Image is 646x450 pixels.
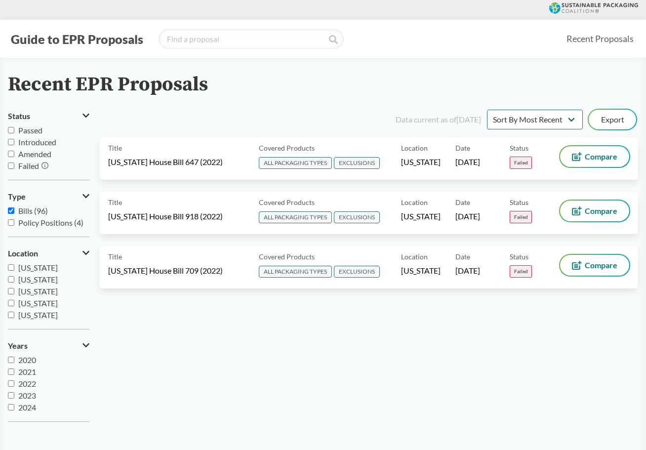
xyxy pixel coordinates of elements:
span: Title [108,143,122,153]
span: [US_STATE] House Bill 918 (2022) [108,211,223,222]
input: [US_STATE] [8,288,14,294]
span: Status [510,143,528,153]
span: [US_STATE] [18,310,58,320]
span: Compare [585,153,617,161]
span: [DATE] [455,265,480,276]
span: Date [455,143,470,153]
input: 2023 [8,392,14,399]
span: [US_STATE] [18,263,58,272]
span: ALL PACKAGING TYPES [259,266,332,278]
input: 2024 [8,404,14,410]
span: Status [510,197,528,207]
span: ALL PACKAGING TYPES [259,157,332,169]
span: EXCLUSIONS [334,266,380,278]
span: [US_STATE] House Bill 647 (2022) [108,157,223,167]
button: Compare [560,146,629,167]
input: [US_STATE] [8,264,14,271]
input: 2020 [8,357,14,363]
input: Passed [8,127,14,133]
span: [US_STATE] House Bill 709 (2022) [108,265,223,276]
span: [DATE] [455,211,480,222]
span: 2023 [18,391,36,400]
input: Find a proposal [159,29,344,49]
input: 2022 [8,380,14,387]
span: Date [455,197,470,207]
span: 2024 [18,403,36,412]
span: EXCLUSIONS [334,211,380,223]
span: Amended [18,149,51,159]
span: Compare [585,207,617,215]
span: Title [108,251,122,262]
span: Failed [18,161,39,170]
span: Status [8,112,30,121]
span: [US_STATE] [401,211,441,222]
div: Data current as of [DATE] [396,114,481,125]
button: Location [8,245,89,262]
span: [DATE] [455,157,480,167]
input: Failed [8,163,14,169]
span: Status [510,251,528,262]
span: 2021 [18,367,36,376]
button: Years [8,337,89,354]
span: Covered Products [259,143,315,153]
span: Location [401,143,428,153]
span: Failed [510,265,532,278]
h2: Recent EPR Proposals [8,74,208,96]
span: Location [401,251,428,262]
span: Failed [510,211,532,223]
span: Covered Products [259,197,315,207]
button: Status [8,108,89,124]
span: Covered Products [259,251,315,262]
input: Amended [8,151,14,157]
input: [US_STATE] [8,300,14,306]
span: 2022 [18,379,36,388]
button: Export [589,110,636,129]
a: Recent Proposals [562,28,638,50]
button: Compare [560,255,629,276]
input: [US_STATE] [8,276,14,283]
span: Compare [585,261,617,269]
input: Bills (96) [8,207,14,214]
span: [US_STATE] [401,265,441,276]
input: Introduced [8,139,14,145]
button: Guide to EPR Proposals [8,31,146,47]
span: [US_STATE] [401,157,441,167]
button: Type [8,188,89,205]
input: 2021 [8,368,14,375]
span: Date [455,251,470,262]
span: Years [8,341,28,350]
span: Title [108,197,122,207]
span: EXCLUSIONS [334,157,380,169]
span: Type [8,192,26,201]
input: Policy Positions (4) [8,219,14,226]
span: [US_STATE] [18,286,58,296]
span: Failed [510,157,532,169]
button: Compare [560,201,629,221]
span: Bills (96) [18,206,48,215]
span: [US_STATE] [18,275,58,284]
span: ALL PACKAGING TYPES [259,211,332,223]
span: 2020 [18,355,36,365]
input: [US_STATE] [8,312,14,318]
span: Location [8,249,38,258]
span: [US_STATE] [18,298,58,308]
span: Location [401,197,428,207]
span: Passed [18,125,42,135]
span: Policy Positions (4) [18,218,83,227]
span: Introduced [18,137,56,147]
